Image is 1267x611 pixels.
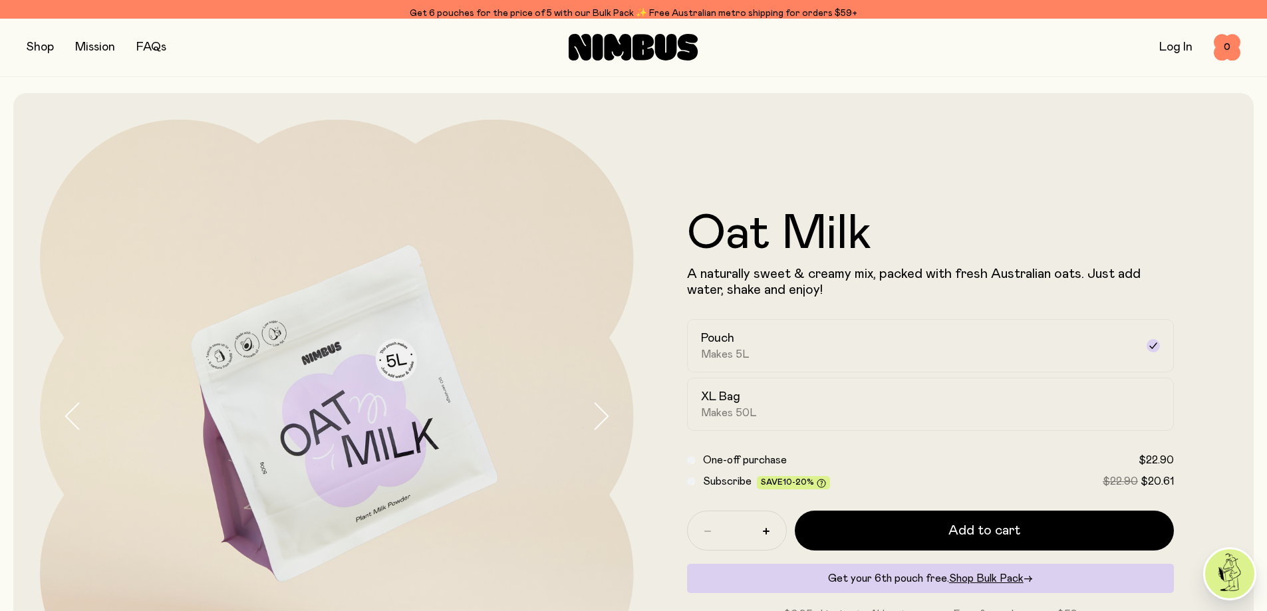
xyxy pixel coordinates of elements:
span: $20.61 [1141,476,1174,487]
span: Makes 50L [701,406,757,420]
span: $22.90 [1103,476,1138,487]
button: Add to cart [795,511,1175,550]
span: Add to cart [948,521,1020,540]
img: agent [1205,549,1254,598]
span: $22.90 [1139,455,1174,465]
a: FAQs [136,41,166,53]
a: Shop Bulk Pack→ [949,573,1033,584]
h1: Oat Milk [687,210,1175,258]
a: Mission [75,41,115,53]
span: Shop Bulk Pack [949,573,1024,584]
span: Makes 5L [701,348,750,361]
h2: Pouch [701,330,734,346]
p: A naturally sweet & creamy mix, packed with fresh Australian oats. Just add water, shake and enjoy! [687,266,1175,298]
span: Save [761,478,826,488]
div: Get 6 pouches for the price of 5 with our Bulk Pack ✨ Free Australian metro shipping for orders $59+ [27,5,1240,21]
span: One-off purchase [703,455,787,465]
h2: XL Bag [701,389,740,405]
a: Log In [1159,41,1193,53]
span: 10-20% [783,478,814,486]
div: Get your 6th pouch free. [687,564,1175,593]
span: Subscribe [703,476,752,487]
button: 0 [1214,34,1240,61]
